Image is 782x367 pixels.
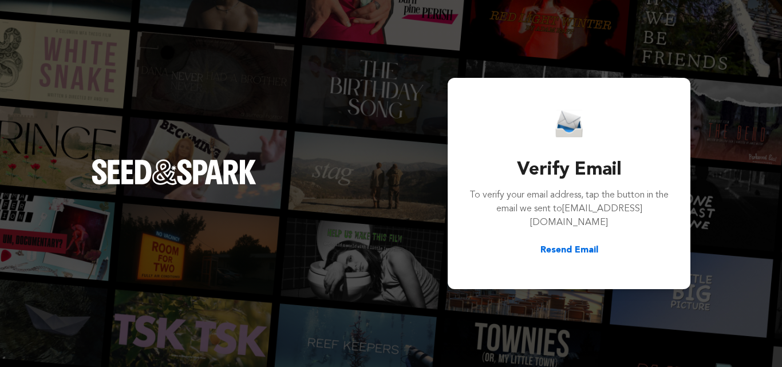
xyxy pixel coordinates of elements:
[92,159,256,184] img: Seed&Spark Logo
[468,156,670,184] h3: Verify Email
[468,188,670,230] p: To verify your email address, tap the button in the email we sent to
[530,204,642,227] span: [EMAIL_ADDRESS][DOMAIN_NAME]
[540,243,598,257] button: Resend Email
[92,159,256,207] a: Seed&Spark Homepage
[555,110,583,138] img: Seed&Spark Email Icon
